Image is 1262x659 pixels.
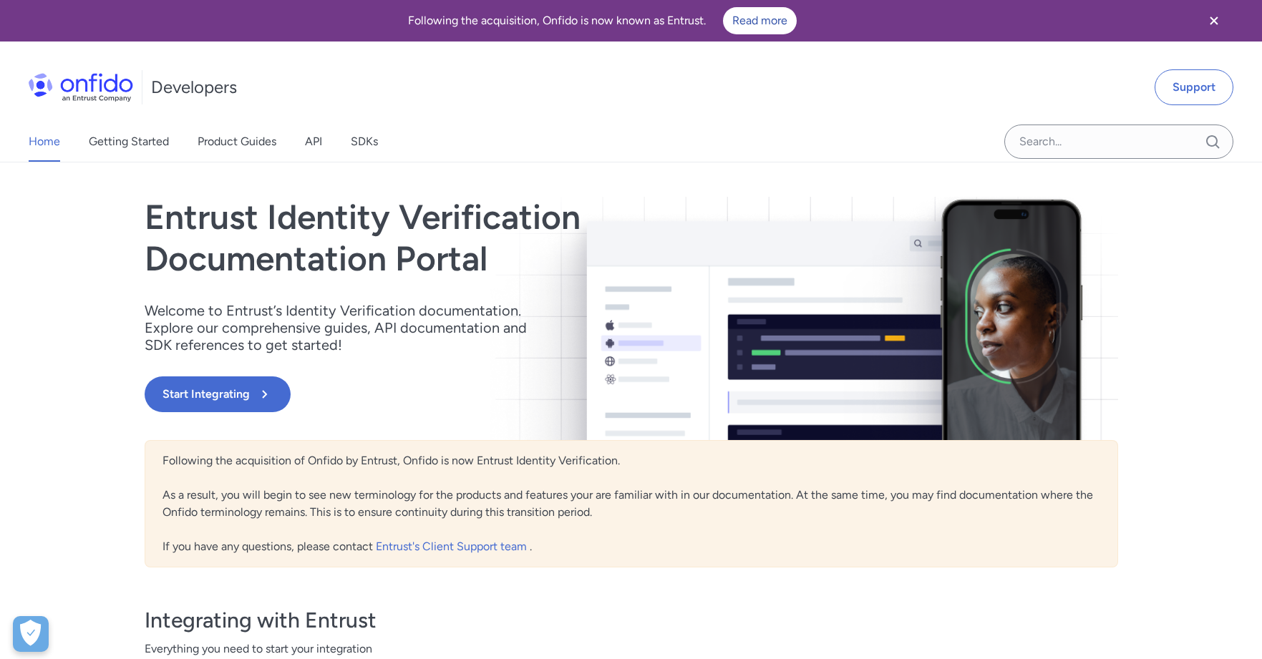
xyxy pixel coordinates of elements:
a: Product Guides [198,122,276,162]
a: Support [1155,69,1233,105]
img: Onfido Logo [29,73,133,102]
a: Home [29,122,60,162]
a: Getting Started [89,122,169,162]
a: API [305,122,322,162]
svg: Close banner [1205,12,1223,29]
a: Read more [723,7,797,34]
h1: Entrust Identity Verification Documentation Portal [145,197,826,279]
p: Welcome to Entrust’s Identity Verification documentation. Explore our comprehensive guides, API d... [145,302,545,353]
button: Close banner [1188,3,1241,39]
button: Open Preferences [13,616,49,652]
h3: Integrating with Entrust [145,606,1118,635]
h1: Developers [151,76,237,99]
button: Start Integrating [145,376,291,412]
a: Entrust's Client Support team [376,540,530,553]
div: Following the acquisition, Onfido is now known as Entrust. [17,7,1188,34]
div: Following the acquisition of Onfido by Entrust, Onfido is now Entrust Identity Verification. As a... [145,440,1118,567]
a: Start Integrating [145,376,826,412]
input: Onfido search input field [1004,125,1233,159]
span: Everything you need to start your integration [145,640,1118,658]
div: Cookie Preferences [13,616,49,652]
a: SDKs [351,122,378,162]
